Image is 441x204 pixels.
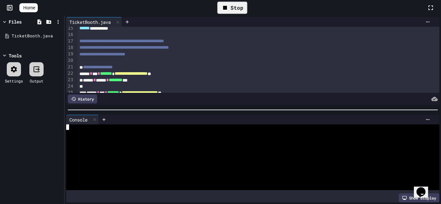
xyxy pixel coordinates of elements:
div: 18 [66,44,74,51]
div: 19 [66,51,74,57]
div: Console [66,116,91,123]
div: TicketBooth.java [66,17,122,27]
a: Home [19,3,38,12]
div: Tools [9,52,22,59]
div: 21 [66,64,74,70]
div: TicketBooth.java [66,19,114,25]
div: 17 [66,38,74,44]
div: Stop [217,2,247,14]
div: Files [9,18,22,25]
span: Home [23,5,35,11]
div: 16 [66,32,74,38]
div: History [68,94,97,103]
div: 24 [66,83,74,90]
div: 23 [66,77,74,83]
div: 20 [66,57,74,64]
div: Output [30,78,43,84]
div: Show display [399,193,439,202]
div: 25 [66,90,74,96]
div: Settings [5,78,23,84]
iframe: chat widget [414,178,435,198]
div: 22 [66,70,74,77]
div: Console [66,115,99,124]
div: 15 [66,25,74,32]
div: TicketBooth.java [12,33,62,39]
